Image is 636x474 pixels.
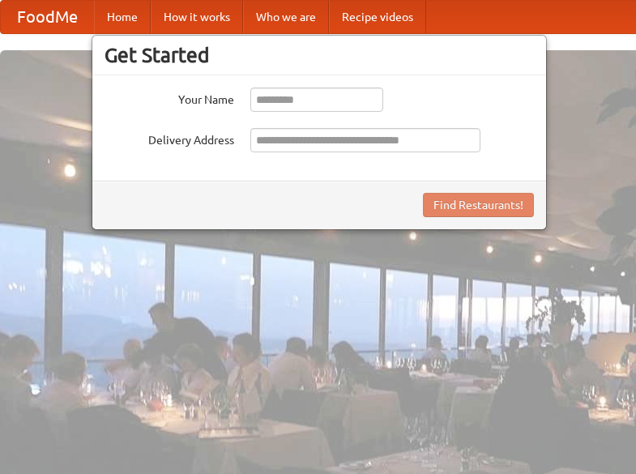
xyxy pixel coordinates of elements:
[423,193,534,217] button: Find Restaurants!
[105,128,234,148] label: Delivery Address
[243,1,329,33] a: Who we are
[1,1,94,33] a: FoodMe
[94,1,151,33] a: Home
[151,1,243,33] a: How it works
[105,43,534,67] h3: Get Started
[105,88,234,108] label: Your Name
[329,1,426,33] a: Recipe videos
